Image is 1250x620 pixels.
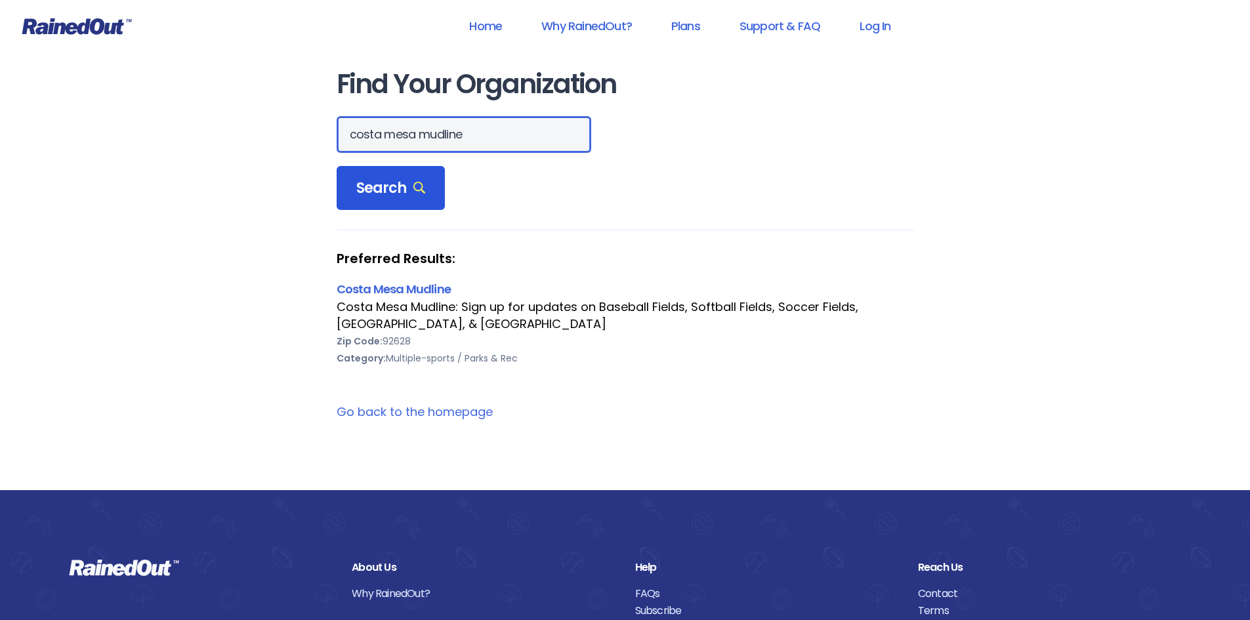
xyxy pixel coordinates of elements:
a: FAQs [635,585,898,602]
div: 92628 [337,333,914,350]
a: Contact [918,585,1181,602]
div: Multiple-sports / Parks & Rec [337,350,914,367]
strong: Preferred Results: [337,250,914,267]
div: Reach Us [918,559,1181,576]
a: Costa Mesa Mudline [337,281,451,297]
b: Category: [337,352,386,365]
span: Search [356,179,426,197]
div: Costa Mesa Mudline [337,280,914,298]
a: Plans [654,11,717,41]
a: Terms [918,602,1181,619]
a: Log In [843,11,907,41]
div: Costa Mesa Mudline: Sign up for updates on Baseball Fields, Softball Fields, Soccer Fields, [GEOG... [337,299,914,333]
a: Go back to the homepage [337,403,493,420]
div: About Us [352,559,615,576]
div: Help [635,559,898,576]
a: Subscribe [635,602,898,619]
input: Search Orgs… [337,116,591,153]
a: Home [452,11,519,41]
b: Zip Code: [337,335,383,348]
a: Why RainedOut? [524,11,649,41]
h1: Find Your Organization [337,70,914,99]
a: Why RainedOut? [352,585,615,602]
a: Support & FAQ [722,11,837,41]
div: Search [337,166,446,211]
